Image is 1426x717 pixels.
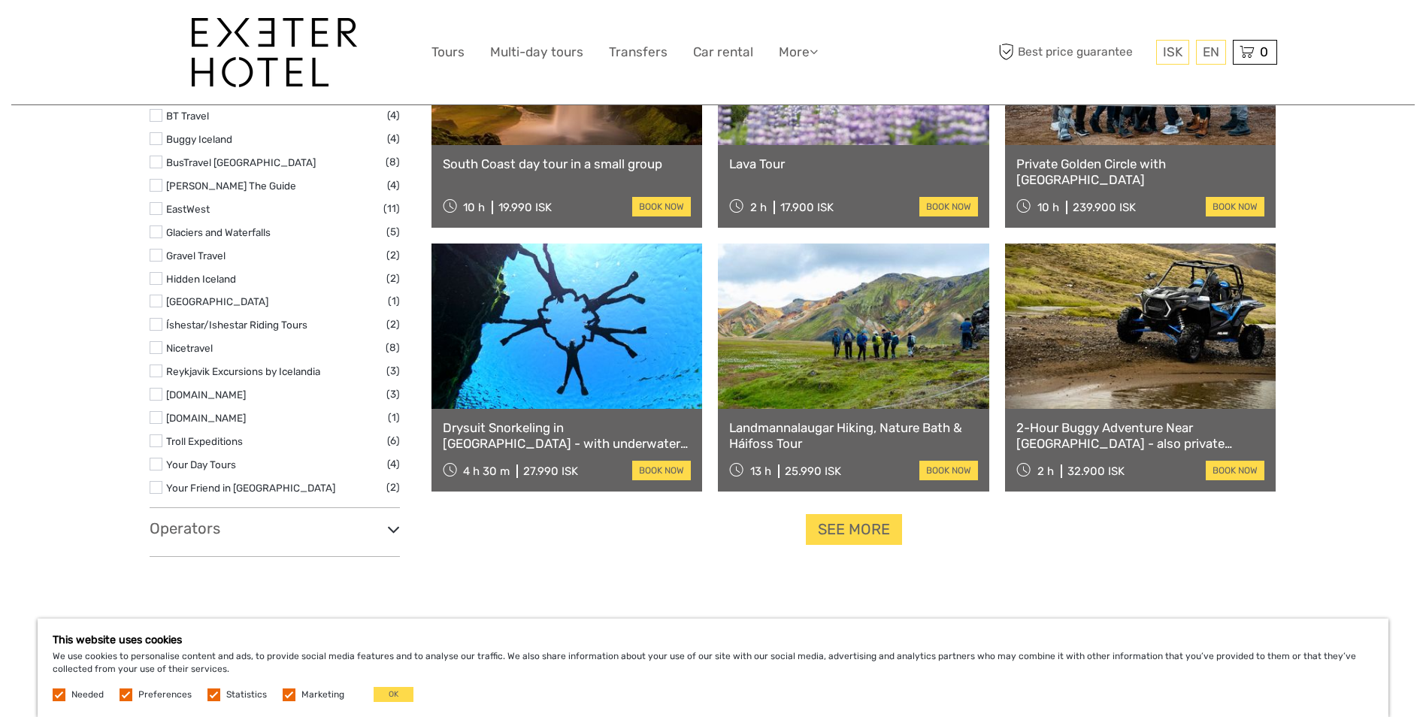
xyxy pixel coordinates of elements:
span: 10 h [1037,201,1059,214]
a: book now [632,197,691,216]
a: Troll Expeditions [166,435,243,447]
p: We're away right now. Please check back later! [21,26,170,38]
span: 10 h [463,201,485,214]
button: OK [374,687,413,702]
a: Landmannalaugar Hiking, Nature Bath & Háifoss Tour [729,420,978,451]
a: Transfers [609,41,668,63]
a: Íshestar/Ishestar Riding Tours [166,319,307,331]
label: Marketing [301,688,344,701]
span: 2 h [1037,464,1054,478]
a: book now [1206,461,1264,480]
button: Open LiveChat chat widget [173,23,191,41]
div: 27.990 ISK [523,464,578,478]
a: book now [919,197,978,216]
a: Buggy Iceland [166,133,232,145]
a: [DOMAIN_NAME] [166,412,246,424]
a: [DOMAIN_NAME] [166,389,246,401]
span: (8) [386,153,400,171]
a: Tours [431,41,465,63]
a: Hidden Iceland [166,273,236,285]
span: (1) [388,409,400,426]
a: South Coast day tour in a small group [443,156,692,171]
span: (2) [386,247,400,264]
span: (3) [386,386,400,403]
div: EN [1196,40,1226,65]
a: Your Day Tours [166,458,236,470]
span: (4) [387,455,400,473]
a: BusTravel [GEOGRAPHIC_DATA] [166,156,316,168]
img: 1336-96d47ae6-54fc-4907-bf00-0fbf285a6419_logo_big.jpg [192,18,357,87]
div: 239.900 ISK [1073,201,1136,214]
div: 25.990 ISK [785,464,841,478]
div: We use cookies to personalise content and ads, to provide social media features and to analyse ou... [38,619,1388,717]
span: 0 [1258,44,1270,59]
a: Gravel Travel [166,250,226,262]
h3: Operators [150,519,400,537]
label: Needed [71,688,104,701]
a: Car rental [693,41,753,63]
a: 2-Hour Buggy Adventure Near [GEOGRAPHIC_DATA] - also private option [1016,420,1265,451]
span: (4) [387,177,400,194]
span: (8) [386,339,400,356]
span: 2 h [750,201,767,214]
a: book now [919,461,978,480]
div: 17.900 ISK [780,201,834,214]
a: More [779,41,818,63]
span: (11) [383,200,400,217]
a: Glaciers and Waterfalls [166,226,271,238]
span: (2) [386,270,400,287]
a: Nicetravel [166,342,213,354]
span: Best price guarantee [995,40,1152,65]
span: (2) [386,479,400,496]
span: (1) [388,292,400,310]
a: EastWest [166,203,210,215]
a: Reykjavik Excursions by Icelandia [166,365,320,377]
a: BT Travel [166,110,209,122]
div: 19.990 ISK [498,201,552,214]
label: Preferences [138,688,192,701]
label: Statistics [226,688,267,701]
a: book now [632,461,691,480]
a: [GEOGRAPHIC_DATA] [166,295,268,307]
h5: This website uses cookies [53,634,1373,646]
a: Drysuit Snorkeling in [GEOGRAPHIC_DATA] - with underwater photos / From [GEOGRAPHIC_DATA] [443,420,692,451]
span: 4 h 30 m [463,464,510,478]
span: (5) [386,223,400,241]
a: book now [1206,197,1264,216]
a: Your Friend in [GEOGRAPHIC_DATA] [166,482,335,494]
a: [PERSON_NAME] The Guide [166,180,296,192]
span: (4) [387,130,400,147]
a: Lava Tour [729,156,978,171]
span: 13 h [750,464,771,478]
a: Multi-day tours [490,41,583,63]
div: 32.900 ISK [1067,464,1125,478]
a: See more [806,514,902,545]
span: (2) [386,316,400,333]
span: ISK [1163,44,1182,59]
span: (4) [387,107,400,124]
span: (3) [386,362,400,380]
a: Private Golden Circle with [GEOGRAPHIC_DATA] [1016,156,1265,187]
span: (6) [387,432,400,449]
